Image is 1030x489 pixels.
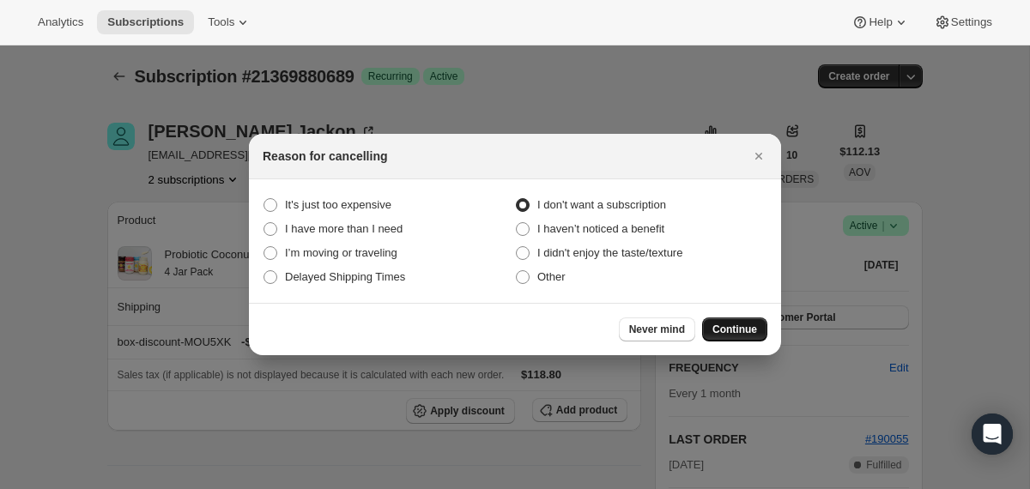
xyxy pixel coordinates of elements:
span: Analytics [38,15,83,29]
button: Tools [197,10,262,34]
h2: Reason for cancelling [263,148,387,165]
span: It's just too expensive [285,198,391,211]
span: I’m moving or traveling [285,246,397,259]
span: Tools [208,15,234,29]
button: Analytics [27,10,94,34]
button: Settings [924,10,1003,34]
span: Settings [951,15,992,29]
span: Continue [712,323,757,336]
button: Help [841,10,919,34]
button: Subscriptions [97,10,194,34]
span: I have more than I need [285,222,403,235]
span: I don't want a subscription [537,198,666,211]
span: Other [537,270,566,283]
span: I didn't enjoy the taste/texture [537,246,682,259]
span: Help [869,15,892,29]
button: Never mind [619,317,695,341]
span: Never mind [629,323,685,336]
button: Close [747,144,771,168]
span: Delayed Shipping Times [285,270,405,283]
div: Open Intercom Messenger [972,414,1013,455]
span: I haven’t noticed a benefit [537,222,664,235]
span: Subscriptions [107,15,184,29]
button: Continue [702,317,767,341]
